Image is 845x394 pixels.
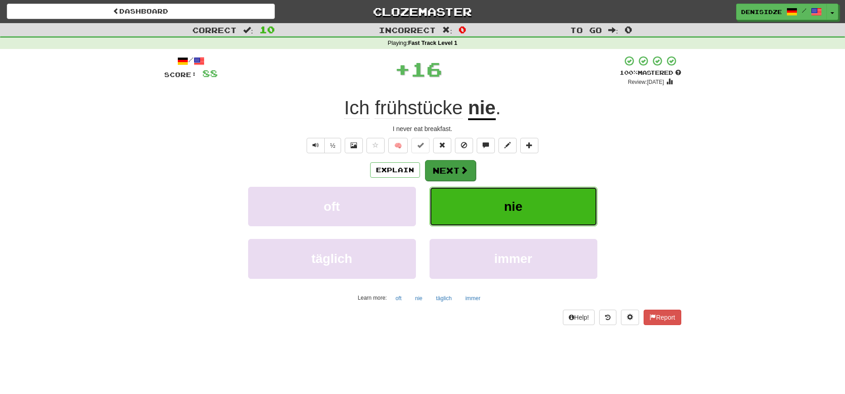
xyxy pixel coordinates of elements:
button: Report [644,310,681,325]
span: denisidze [741,8,782,16]
div: I never eat breakfast. [164,124,681,133]
button: Play sentence audio (ctl+space) [307,138,325,153]
a: denisidze / [736,4,827,20]
button: Discuss sentence (alt+u) [477,138,495,153]
button: oft [248,187,416,226]
div: Mastered [620,69,681,77]
span: Correct [192,25,237,34]
small: Review: [DATE] [628,79,664,85]
button: täglich [248,239,416,278]
span: 88 [202,68,218,79]
div: Text-to-speech controls [305,138,342,153]
span: 0 [625,24,632,35]
span: : [442,26,452,34]
span: To go [570,25,602,34]
a: Clozemaster [288,4,557,19]
small: Learn more: [358,295,387,301]
span: Ich [344,97,370,119]
a: Dashboard [7,4,275,19]
span: immer [494,252,532,266]
span: : [608,26,618,34]
span: frühstücke [375,97,463,119]
button: Add to collection (alt+a) [520,138,538,153]
button: Explain [370,162,420,178]
span: nie [504,199,522,214]
button: ½ [324,138,342,153]
button: Ignore sentence (alt+i) [455,138,473,153]
span: 100 % [620,69,638,76]
span: 10 [259,24,275,35]
button: Set this sentence to 100% Mastered (alt+m) [411,138,430,153]
button: nie [430,187,597,226]
u: nie [468,97,496,120]
button: Next [425,160,476,181]
button: 🧠 [388,138,408,153]
button: Show image (alt+x) [345,138,363,153]
span: / [802,7,806,14]
span: + [395,55,410,83]
span: : [243,26,253,34]
button: Edit sentence (alt+d) [498,138,517,153]
button: Round history (alt+y) [599,310,616,325]
div: / [164,55,218,67]
button: täglich [431,292,457,305]
button: nie [410,292,427,305]
strong: Fast Track Level 1 [408,40,458,46]
span: 16 [410,58,442,80]
button: immer [430,239,597,278]
span: täglich [311,252,352,266]
span: 0 [459,24,466,35]
span: . [496,97,501,118]
button: oft [391,292,406,305]
button: immer [460,292,485,305]
span: Incorrect [379,25,436,34]
button: Reset to 0% Mastered (alt+r) [433,138,451,153]
span: Score: [164,71,197,78]
span: oft [324,199,340,214]
button: Help! [563,310,595,325]
button: Favorite sentence (alt+f) [366,138,385,153]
